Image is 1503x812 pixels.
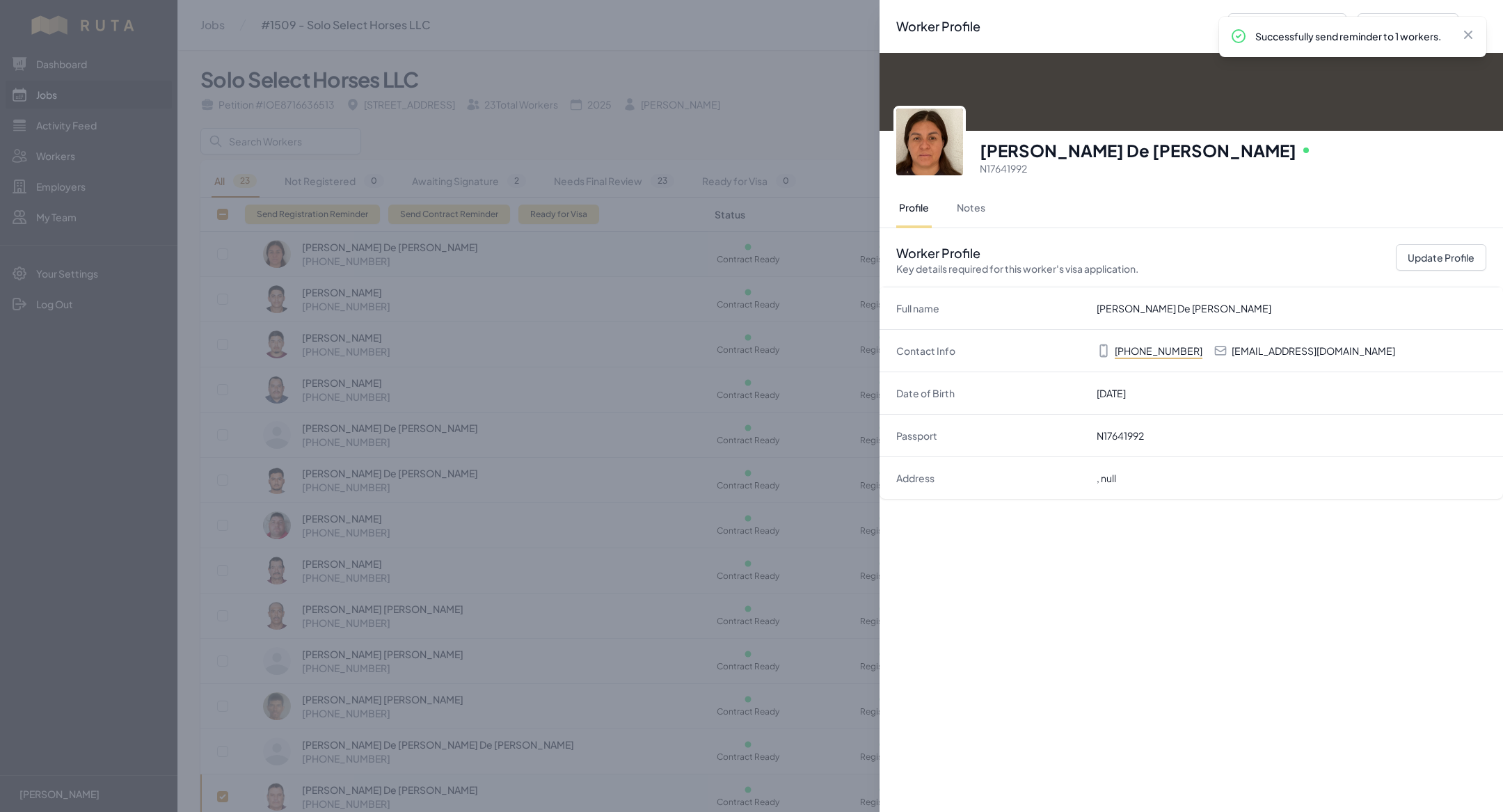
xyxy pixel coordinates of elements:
[896,245,1138,276] h2: Worker Profile
[1358,13,1458,40] button: Next Worker
[896,386,1085,400] dt: Date of Birth
[896,471,1085,485] dt: Address
[1097,471,1486,485] dd: , null
[980,161,1486,175] p: N17641992
[896,262,1138,276] p: Key details required for this worker's visa application.
[896,301,1085,315] dt: Full name
[1396,244,1486,271] button: Update Profile
[1097,301,1486,315] dd: [PERSON_NAME] De [PERSON_NAME]
[1115,344,1202,358] p: [PHONE_NUMBER]
[1232,344,1395,358] p: [EMAIL_ADDRESS][DOMAIN_NAME]
[1255,29,1450,43] p: Successfully send reminder to 1 workers.
[1097,386,1486,400] dd: [DATE]
[896,189,932,228] button: Profile
[896,17,980,36] h2: Worker Profile
[896,344,1085,358] dt: Contact Info
[954,189,988,228] button: Notes
[1097,429,1486,443] dd: N17641992
[1228,13,1346,40] button: Previous Worker
[980,139,1296,161] h3: [PERSON_NAME] De [PERSON_NAME]
[896,429,1085,443] dt: Passport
